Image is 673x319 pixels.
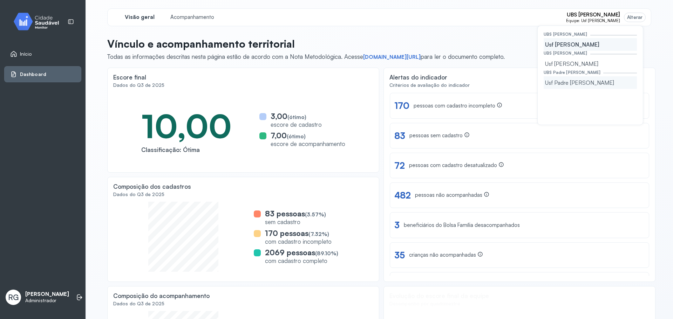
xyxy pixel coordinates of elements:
div: 35 [394,250,405,261]
a: [DOMAIN_NAME][URL] [363,54,421,61]
div: Usf [PERSON_NAME] [544,38,637,51]
a: Dashboard [10,71,75,78]
p: Administrador [25,298,69,304]
div: Classificação: Ótima [141,146,232,153]
div: escore de cadastro [271,121,322,128]
span: Acompanhamento [170,14,214,21]
div: Escore final [113,74,146,81]
div: crianças não acompanhadas [409,251,483,259]
div: Dados do Q3 de 2025 [113,82,373,88]
span: RG [8,293,19,302]
div: Alertas do indicador [389,74,447,81]
div: Alterar [627,14,643,20]
div: Composição dos cadastros [113,183,191,190]
a: Início [10,50,75,57]
img: monitor.svg [7,11,70,32]
div: 10,00 [141,106,232,146]
div: com cadastro completo [265,257,338,264]
div: pessoas não acompanhadas [415,192,489,199]
span: Início [20,51,32,57]
div: UBS [PERSON_NAME] [544,51,587,56]
div: 170 pessoas [265,229,332,238]
div: 3 [394,220,400,230]
div: com cadastro incompleto [265,238,332,245]
div: UBS Padre [PERSON_NAME] [544,70,600,75]
div: beneficiários do Bolsa Família desacompanhados [404,222,520,229]
div: 83 [394,130,405,141]
span: Equipe: Usf [PERSON_NAME] [566,18,620,23]
div: escore de acompanhamento [271,140,345,147]
div: sem cadastro [265,218,326,226]
div: 7,00 [271,131,345,140]
div: Usf Padre [PERSON_NAME] [544,76,637,89]
span: (3.57%) [305,211,326,218]
div: 3,00 [271,112,322,121]
span: Dashboard [20,71,46,77]
span: UBS [PERSON_NAME] [567,12,620,18]
span: (89.10%) [315,250,338,257]
div: Dados do Q3 de 2025 [113,192,373,197]
span: (ótimo) [287,114,306,120]
div: Usf [PERSON_NAME] [544,57,637,70]
span: Todas as informações descritas nesta página estão de acordo com a Nota Metodológica. Acesse para ... [107,53,505,60]
div: Composição do acompanhamento [113,292,210,299]
div: UBS [PERSON_NAME] [544,32,587,37]
div: 482 [394,190,411,201]
div: 2069 pessoas [265,248,338,257]
p: [PERSON_NAME] [25,291,69,298]
p: Vínculo e acompanhamento territorial [107,37,505,50]
div: 83 pessoas [265,209,326,218]
div: pessoas com cadastro desatualizado [409,162,504,169]
div: pessoas sem cadastro [409,132,470,139]
div: 170 [394,100,409,111]
div: pessoas com cadastro incompleto [414,102,502,110]
span: Visão geral [125,14,155,21]
div: 72 [394,160,405,171]
span: (7.32%) [308,231,329,237]
div: Critérios de avaliação do indicador [389,82,650,88]
span: (ótimo) [287,133,306,140]
div: Dados do Q3 de 2025 [113,301,373,307]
